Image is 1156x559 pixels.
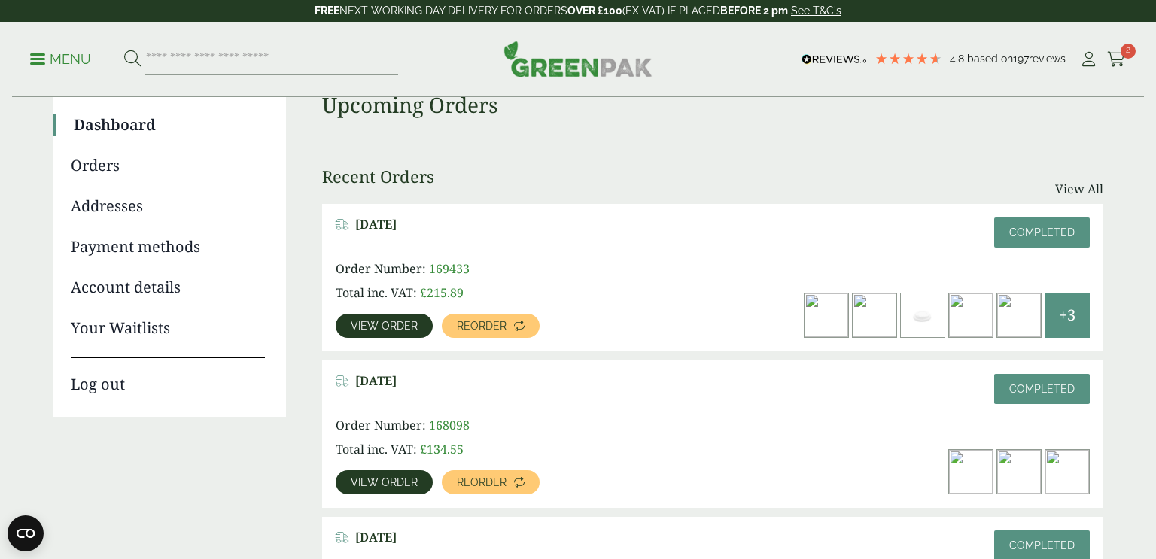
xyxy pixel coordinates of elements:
[1107,48,1126,71] a: 2
[1009,226,1075,238] span: Completed
[71,317,265,339] a: Your Waitlists
[420,441,464,457] bdi: 134.55
[503,41,653,77] img: GreenPak Supplies
[336,314,433,338] a: View order
[1045,450,1089,494] img: IMG_5658-300x200.jpg
[336,417,426,433] span: Order Number:
[71,195,265,217] a: Addresses
[30,50,91,68] p: Menu
[567,5,622,17] strong: OVER £100
[875,52,942,65] div: 4.79 Stars
[901,293,945,337] img: 12-16oz-White-Sip-Lid--300x200.jpg
[8,515,44,551] button: Open CMP widget
[351,477,418,488] span: View order
[1009,539,1075,551] span: Completed
[1059,304,1075,327] span: +3
[322,93,1103,118] h3: Upcoming Orders
[457,477,507,488] span: Reorder
[315,5,339,17] strong: FREE
[802,54,867,65] img: REVIEWS.io
[967,53,1013,65] span: Based on
[322,166,434,186] h3: Recent Orders
[997,450,1041,494] img: Kraft-Bowl-500ml-with-Nachos-300x200.jpg
[1029,53,1066,65] span: reviews
[71,154,265,177] a: Orders
[71,276,265,299] a: Account details
[1107,52,1126,67] i: Cart
[74,114,265,136] a: Dashboard
[336,441,417,457] span: Total inc. VAT:
[1055,180,1103,198] a: View All
[355,217,397,232] span: [DATE]
[420,284,464,301] bdi: 215.89
[1009,383,1075,395] span: Completed
[336,260,426,277] span: Order Number:
[997,293,1041,337] img: 5oz-portion-pot-lid-300x184.png
[805,293,848,337] img: dsc3350a_1-300x200.jpg
[420,284,427,301] span: £
[429,417,470,433] span: 168098
[429,260,470,277] span: 169433
[420,441,427,457] span: £
[30,50,91,65] a: Menu
[71,357,265,396] a: Log out
[355,374,397,388] span: [DATE]
[853,293,896,337] img: 12oz_kraft_a-300x200.jpg
[336,470,433,494] a: View order
[1121,44,1136,59] span: 2
[351,321,418,331] span: View order
[949,293,993,337] img: 5oz-portion-pot-300x259.png
[950,53,967,65] span: 4.8
[949,450,993,494] img: 12oz_kraft_a-300x200.jpg
[720,5,788,17] strong: BEFORE 2 pm
[1079,52,1098,67] i: My Account
[457,321,507,331] span: Reorder
[1013,53,1029,65] span: 197
[336,284,417,301] span: Total inc. VAT:
[71,235,265,258] a: Payment methods
[442,314,540,338] a: Reorder
[791,5,841,17] a: See T&C's
[355,530,397,545] span: [DATE]
[442,470,540,494] a: Reorder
